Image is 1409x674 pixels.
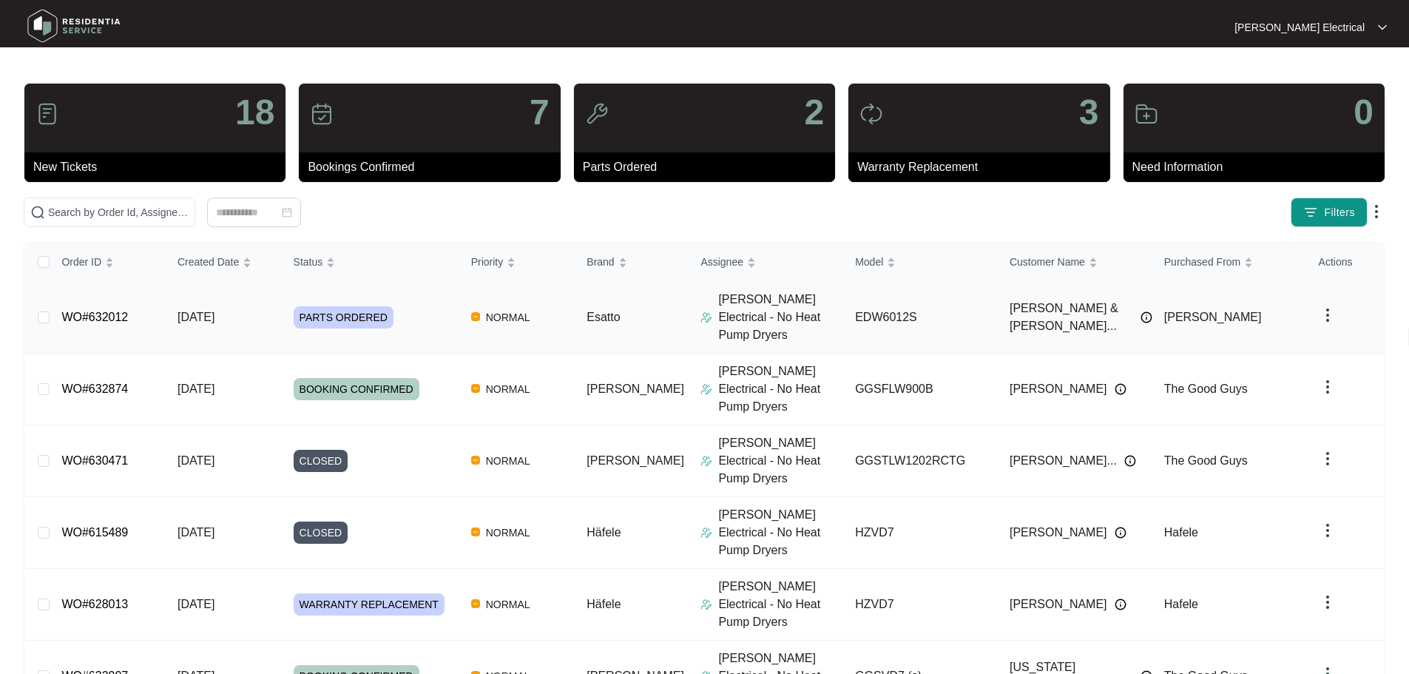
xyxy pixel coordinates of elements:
[48,204,189,220] input: Search by Order Id, Assignee Name, Customer Name, Brand and Model
[61,311,128,323] a: WO#632012
[1378,24,1387,31] img: dropdown arrow
[178,526,214,539] span: [DATE]
[843,354,998,425] td: GGSFLW900B
[843,425,998,497] td: GGSTLW1202RCTG
[166,243,282,282] th: Created Date
[1164,383,1248,395] span: The Good Guys
[1164,598,1198,610] span: Hafele
[718,506,843,559] p: [PERSON_NAME] Electrical - No Heat Pump Dryers
[700,383,712,395] img: Assigner Icon
[689,243,843,282] th: Assignee
[587,454,684,467] span: [PERSON_NAME]
[1291,198,1368,227] button: filter iconFilters
[587,311,620,323] span: Esatto
[1010,380,1107,398] span: [PERSON_NAME]
[587,526,621,539] span: Häfele
[1141,311,1152,323] img: Info icon
[1319,593,1337,611] img: dropdown arrow
[587,254,614,270] span: Brand
[1152,243,1307,282] th: Purchased From
[1319,450,1337,468] img: dropdown arrow
[1164,311,1262,323] span: [PERSON_NAME]
[33,158,285,176] p: New Tickets
[61,526,128,539] a: WO#615489
[530,95,550,130] p: 7
[235,95,274,130] p: 18
[61,254,101,270] span: Order ID
[700,599,712,610] img: Assigner Icon
[585,102,609,126] img: icon
[700,311,712,323] img: Assigner Icon
[294,254,323,270] span: Status
[1010,254,1085,270] span: Customer Name
[1319,522,1337,539] img: dropdown arrow
[471,528,480,536] img: Vercel Logo
[178,598,214,610] span: [DATE]
[575,243,689,282] th: Brand
[1115,527,1126,539] img: Info icon
[718,434,843,488] p: [PERSON_NAME] Electrical - No Heat Pump Dryers
[61,454,128,467] a: WO#630471
[480,596,536,613] span: NORMAL
[36,102,59,126] img: icon
[471,456,480,465] img: Vercel Logo
[1079,95,1099,130] p: 3
[308,158,560,176] p: Bookings Confirmed
[1354,95,1373,130] p: 0
[178,254,239,270] span: Created Date
[1303,205,1318,220] img: filter icon
[1132,158,1385,176] p: Need Information
[310,102,334,126] img: icon
[1324,205,1355,220] span: Filters
[471,599,480,608] img: Vercel Logo
[700,527,712,539] img: Assigner Icon
[1307,243,1384,282] th: Actions
[1164,526,1198,539] span: Hafele
[61,383,128,395] a: WO#632874
[1164,454,1248,467] span: The Good Guys
[480,380,536,398] span: NORMAL
[480,309,536,326] span: NORMAL
[1124,455,1136,467] img: Info icon
[178,454,214,467] span: [DATE]
[1368,203,1385,220] img: dropdown arrow
[294,378,419,400] span: BOOKING CONFIRMED
[1010,452,1117,470] span: [PERSON_NAME]...
[700,455,712,467] img: Assigner Icon
[178,311,214,323] span: [DATE]
[587,383,684,395] span: [PERSON_NAME]
[1115,383,1126,395] img: Info icon
[1010,524,1107,542] span: [PERSON_NAME]
[700,254,743,270] span: Assignee
[804,95,824,130] p: 2
[50,243,166,282] th: Order ID
[1135,102,1158,126] img: icon
[294,593,445,616] span: WARRANTY REPLACEMENT
[587,598,621,610] span: Häfele
[22,4,126,48] img: residentia service logo
[282,243,459,282] th: Status
[843,282,998,354] td: EDW6012S
[1234,20,1365,35] p: [PERSON_NAME] Electrical
[718,578,843,631] p: [PERSON_NAME] Electrical - No Heat Pump Dryers
[471,254,504,270] span: Priority
[843,497,998,569] td: HZVD7
[859,102,883,126] img: icon
[471,312,480,321] img: Vercel Logo
[1010,596,1107,613] span: [PERSON_NAME]
[471,384,480,393] img: Vercel Logo
[855,254,883,270] span: Model
[294,522,348,544] span: CLOSED
[843,243,998,282] th: Model
[294,450,348,472] span: CLOSED
[30,205,45,220] img: search-icon
[459,243,575,282] th: Priority
[1115,599,1126,610] img: Info icon
[718,363,843,416] p: [PERSON_NAME] Electrical - No Heat Pump Dryers
[998,243,1152,282] th: Customer Name
[61,598,128,610] a: WO#628013
[583,158,835,176] p: Parts Ordered
[480,524,536,542] span: NORMAL
[843,569,998,641] td: HZVD7
[480,452,536,470] span: NORMAL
